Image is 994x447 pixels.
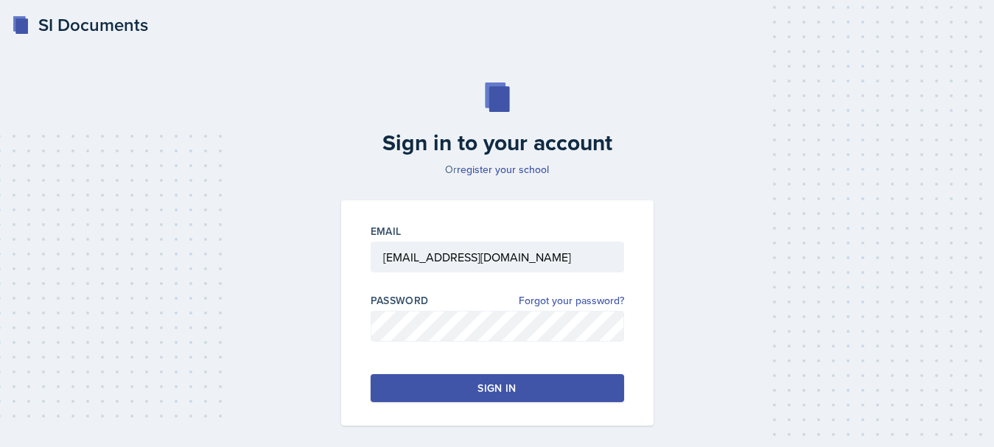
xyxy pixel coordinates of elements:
[477,381,516,395] div: Sign in
[371,374,624,402] button: Sign in
[371,293,429,308] label: Password
[371,242,624,272] input: Email
[457,162,549,177] a: register your school
[12,12,148,38] a: SI Documents
[519,293,624,309] a: Forgot your password?
[371,224,402,239] label: Email
[332,130,662,156] h2: Sign in to your account
[332,162,662,177] p: Or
